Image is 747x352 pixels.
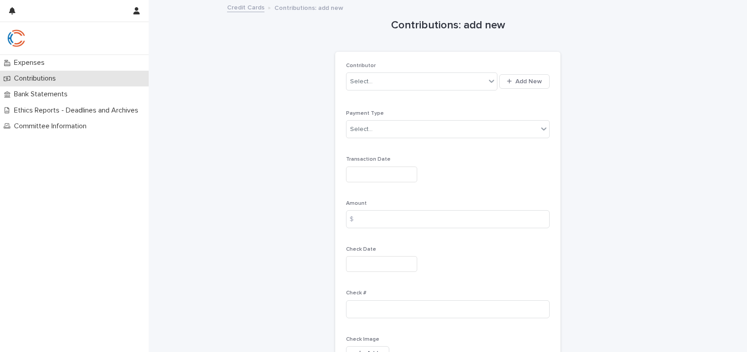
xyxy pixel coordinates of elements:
p: Committee Information [10,122,94,131]
p: Contributions [10,74,63,83]
div: $ [346,210,364,228]
span: Check # [346,290,366,296]
span: Check Date [346,247,376,252]
p: Ethics Reports - Deadlines and Archives [10,106,146,115]
a: Credit Cards [227,2,264,12]
div: Select... [350,77,373,86]
span: Amount [346,201,367,206]
h1: Contributions: add new [335,19,560,32]
span: Check Image [346,337,379,342]
div: Select... [350,125,373,134]
p: Expenses [10,59,52,67]
span: Add New [515,78,542,85]
span: Payment Type [346,111,384,116]
button: Add New [499,74,550,89]
p: Bank Statements [10,90,75,99]
span: Contributor [346,63,376,68]
span: Transaction Date [346,157,391,162]
p: Contributions: add new [274,2,343,12]
img: qJrBEDQOT26p5MY9181R [7,29,25,47]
